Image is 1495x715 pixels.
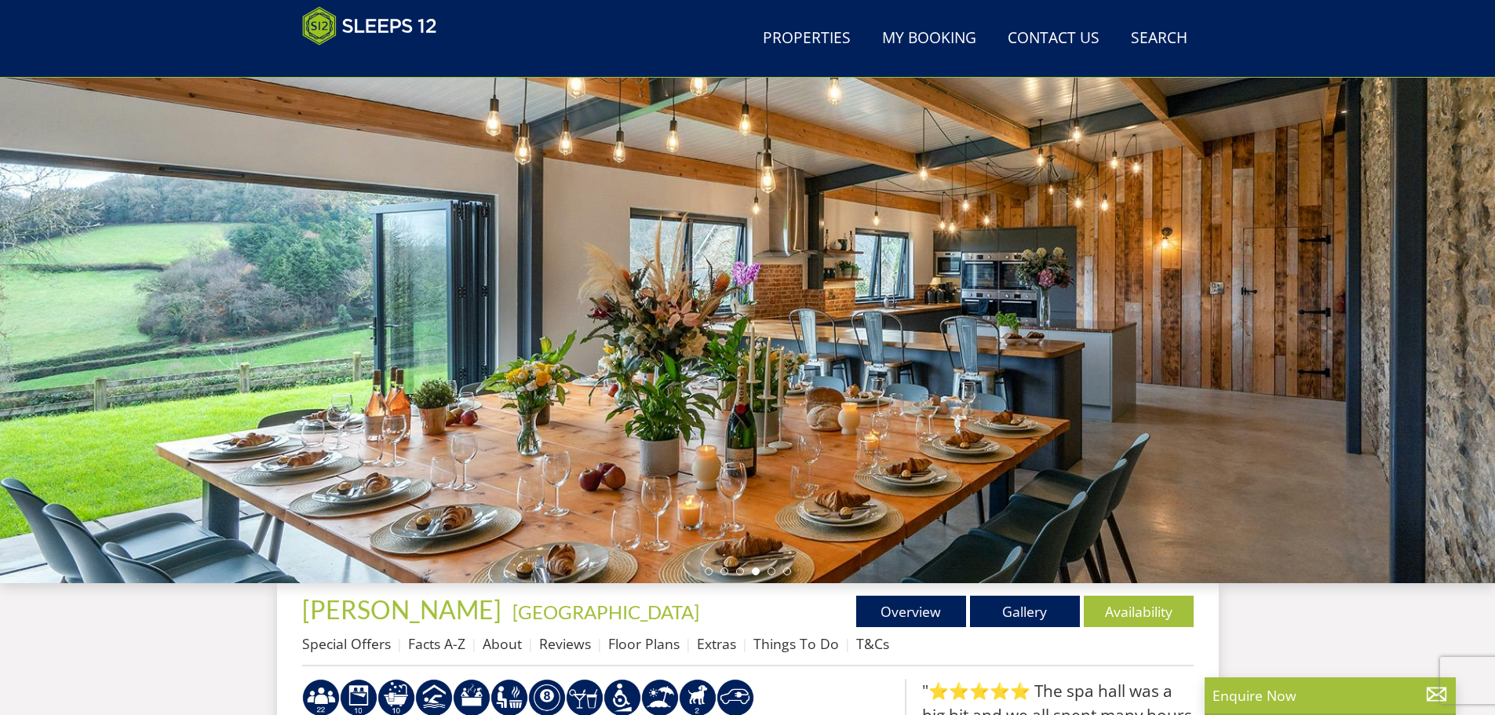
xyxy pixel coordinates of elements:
[539,634,591,653] a: Reviews
[1125,21,1194,57] a: Search
[294,55,459,68] iframe: Customer reviews powered by Trustpilot
[1001,21,1106,57] a: Contact Us
[856,596,966,627] a: Overview
[1084,596,1194,627] a: Availability
[483,634,522,653] a: About
[302,6,437,46] img: Sleeps 12
[302,594,506,625] a: [PERSON_NAME]
[876,21,983,57] a: My Booking
[1212,685,1448,706] p: Enquire Now
[608,634,680,653] a: Floor Plans
[757,21,857,57] a: Properties
[856,634,889,653] a: T&Cs
[753,634,839,653] a: Things To Do
[506,600,699,623] span: -
[512,600,699,623] a: [GEOGRAPHIC_DATA]
[697,634,736,653] a: Extras
[302,634,391,653] a: Special Offers
[302,594,501,625] span: [PERSON_NAME]
[970,596,1080,627] a: Gallery
[408,634,465,653] a: Facts A-Z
